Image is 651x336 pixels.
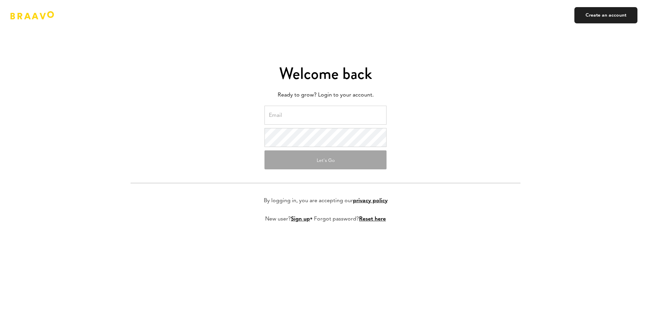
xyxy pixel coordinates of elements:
p: By logging in, you are accepting our [264,197,388,205]
input: Email [264,106,387,125]
a: Reset here [359,216,386,222]
a: Sign up [291,216,310,222]
span: Welcome back [279,62,372,85]
a: privacy policy [353,198,388,204]
p: New user? • Forgot password? [265,215,386,223]
button: Let's Go [264,150,387,169]
a: Create an account [574,7,637,23]
span: Support [14,5,39,11]
p: Ready to grow? Login to your account. [131,90,520,100]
